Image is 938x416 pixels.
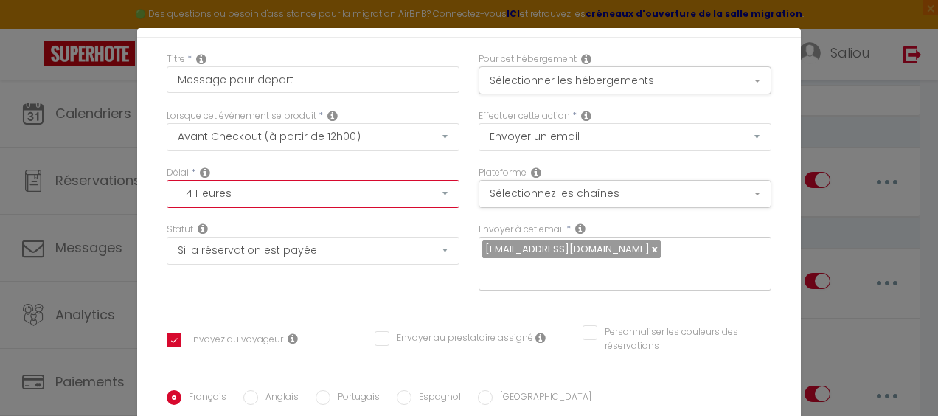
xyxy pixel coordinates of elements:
label: Effectuer cette action [479,109,570,123]
label: Délai [167,166,189,180]
i: Envoyer au prestataire si il est assigné [535,332,546,344]
label: Statut [167,223,193,237]
i: Action Time [200,167,210,178]
i: Recipient [575,223,586,235]
i: Action Channel [531,167,541,178]
i: Envoyer au voyageur [288,333,298,344]
i: Action Type [581,110,591,122]
label: Espagnol [411,390,461,406]
label: Pour cet hébergement [479,52,577,66]
span: [EMAIL_ADDRESS][DOMAIN_NAME] [485,242,650,256]
label: Français [181,390,226,406]
button: Ouvrir le widget de chat LiveChat [12,6,56,50]
label: Plateforme [479,166,527,180]
label: Anglais [258,390,299,406]
i: Title [196,53,206,65]
button: Sélectionner les hébergements [479,66,771,94]
label: Titre [167,52,185,66]
button: Sélectionnez les chaînes [479,180,771,208]
i: Event Occur [327,110,338,122]
i: Booking status [198,223,208,235]
label: Portugais [330,390,380,406]
label: Lorsque cet événement se produit [167,109,316,123]
i: This Rental [581,53,591,65]
label: [GEOGRAPHIC_DATA] [493,390,591,406]
label: Envoyer à cet email [479,223,564,237]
